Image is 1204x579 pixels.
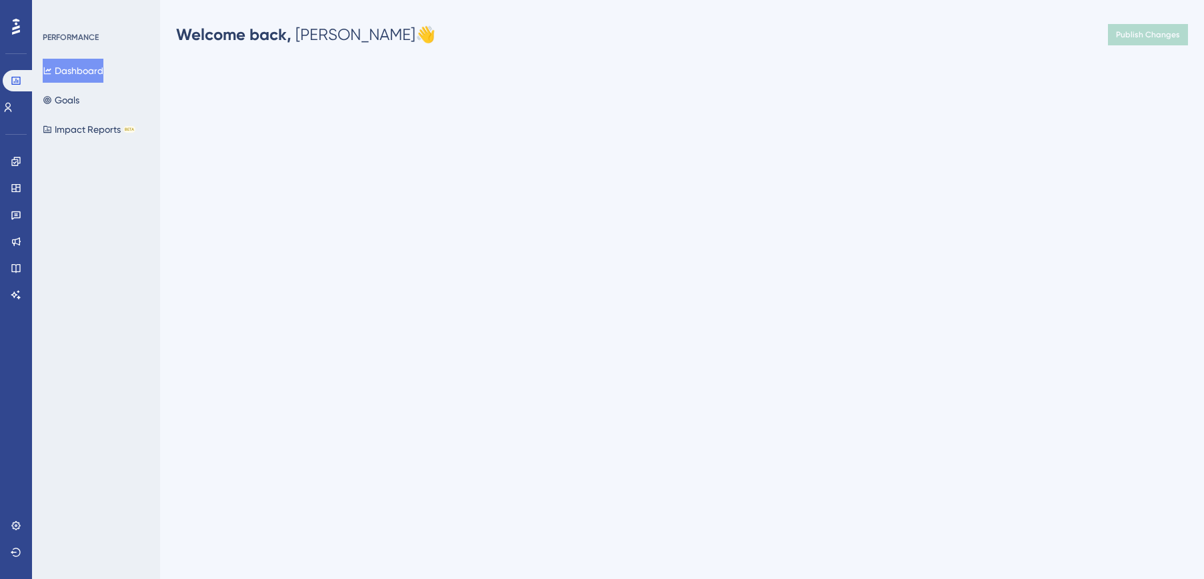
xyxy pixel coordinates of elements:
button: Impact ReportsBETA [43,117,135,141]
button: Goals [43,88,79,112]
div: PERFORMANCE [43,32,99,43]
button: Publish Changes [1108,24,1188,45]
button: Dashboard [43,59,103,83]
div: [PERSON_NAME] 👋 [176,24,436,45]
span: Publish Changes [1116,29,1180,40]
div: BETA [123,126,135,133]
span: Welcome back, [176,25,291,44]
